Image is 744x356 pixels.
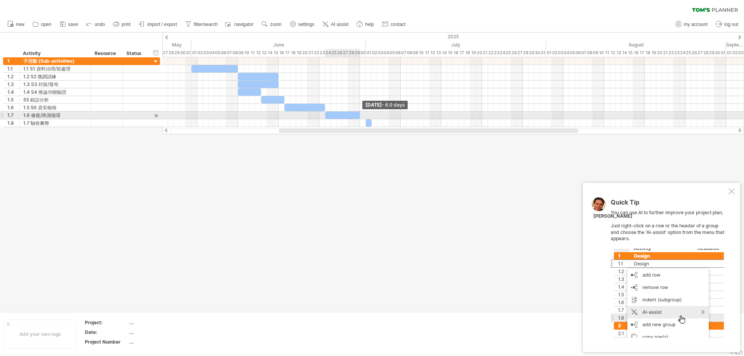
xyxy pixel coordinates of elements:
span: undo [95,22,105,27]
div: Status [126,50,143,57]
div: Activity [23,50,86,57]
div: Saturday, 23 August 2025 [674,49,680,57]
div: Thursday, 29 May 2025 [174,49,180,57]
div: Wednesday, 3 September 2025 [738,49,744,57]
div: Saturday, 5 July 2025 [389,49,395,57]
div: Resource [95,50,118,57]
div: 1.5 S6 資安檢核 [23,104,87,111]
span: navigator [234,22,253,27]
div: Sunday, 8 June 2025 [232,49,238,57]
div: Tuesday, 15 July 2025 [447,49,453,57]
div: Sunday, 15 June 2025 [273,49,279,57]
div: Monday, 18 August 2025 [645,49,651,57]
div: Wednesday, 27 August 2025 [697,49,703,57]
span: print [122,22,131,27]
div: 1.2 S2 微調訓練 [23,73,87,80]
div: Thursday, 5 June 2025 [215,49,220,57]
a: contact [380,19,408,29]
div: Thursday, 19 June 2025 [296,49,302,57]
div: Thursday, 12 June 2025 [255,49,261,57]
span: contact [391,22,406,27]
div: Tuesday, 22 July 2025 [488,49,494,57]
a: new [5,19,27,29]
div: 1.4 S4 推論功能驗證 [23,88,87,96]
div: Sunday, 31 August 2025 [720,49,726,57]
div: Tuesday, 26 August 2025 [691,49,697,57]
div: Saturday, 7 June 2025 [226,49,232,57]
a: open [31,19,54,29]
div: Saturday, 19 July 2025 [470,49,476,57]
div: Monday, 1 September 2025 [726,49,732,57]
div: Friday, 6 June 2025 [220,49,226,57]
div: Saturday, 30 August 2025 [715,49,720,57]
span: zoom [270,22,281,27]
div: Tuesday, 12 August 2025 [610,49,616,57]
div: S5 錯誤分析 [23,96,87,103]
div: Thursday, 17 July 2025 [459,49,465,57]
div: Thursday, 14 August 2025 [622,49,627,57]
div: Sunday, 17 August 2025 [639,49,645,57]
div: 1.1 S1 資料治理/前處理 [23,65,87,72]
a: help [355,19,376,29]
div: Thursday, 3 July 2025 [377,49,383,57]
div: 1.6 修復/再測循環 [23,112,87,119]
span: open [41,22,52,27]
div: Quick Tip [611,199,727,210]
div: [DATE] [362,101,408,109]
div: Friday, 20 June 2025 [302,49,308,57]
div: Sunday, 27 July 2025 [517,49,523,57]
div: Friday, 27 June 2025 [343,49,348,57]
a: import / export [137,19,179,29]
div: Saturday, 9 August 2025 [592,49,598,57]
div: Friday, 1 August 2025 [546,49,552,57]
div: Thursday, 10 July 2025 [418,49,424,57]
div: Friday, 29 August 2025 [709,49,715,57]
div: Project: [85,319,127,326]
span: settings [298,22,314,27]
div: .... [129,339,194,345]
div: Monday, 25 August 2025 [685,49,691,57]
div: June 2025 [191,41,366,49]
div: Tuesday, 29 July 2025 [529,49,534,57]
div: Wednesday, 9 July 2025 [412,49,418,57]
div: Tuesday, 19 August 2025 [651,49,656,57]
span: my account [684,22,708,27]
div: Wednesday, 20 August 2025 [656,49,662,57]
div: Monday, 11 August 2025 [604,49,610,57]
div: Saturday, 26 July 2025 [511,49,517,57]
div: Monday, 14 July 2025 [441,49,447,57]
div: scroll to activity [152,112,160,120]
span: help [365,22,374,27]
div: Monday, 23 June 2025 [319,49,325,57]
div: Tuesday, 8 July 2025 [406,49,412,57]
div: Friday, 15 August 2025 [627,49,633,57]
div: Friday, 4 July 2025 [383,49,389,57]
a: save [58,19,80,29]
div: Monday, 28 July 2025 [523,49,529,57]
div: Sunday, 13 July 2025 [436,49,441,57]
div: 1.6 [7,104,19,111]
div: Friday, 22 August 2025 [668,49,674,57]
div: 1.7 驗收彙整 [23,119,87,127]
div: Monday, 9 June 2025 [238,49,244,57]
div: Friday, 30 May 2025 [180,49,186,57]
a: print [111,19,133,29]
div: Wednesday, 4 June 2025 [209,49,215,57]
div: Thursday, 24 July 2025 [499,49,505,57]
div: Tuesday, 2 September 2025 [732,49,738,57]
div: Sunday, 29 June 2025 [354,49,360,57]
a: navigator [224,19,256,29]
div: 1.4 [7,88,19,96]
div: Monday, 7 July 2025 [401,49,406,57]
div: Sunday, 24 August 2025 [680,49,685,57]
span: - 6.0 days [382,102,405,108]
div: Saturday, 16 August 2025 [633,49,639,57]
div: .... [129,329,194,335]
div: You can use AI to further improve your project plan. Just right-click on a row or the header of a... [611,199,727,338]
span: save [68,22,78,27]
div: Wednesday, 11 June 2025 [250,49,255,57]
div: 1.5 [7,96,19,103]
div: Thursday, 31 July 2025 [540,49,546,57]
div: Wednesday, 2 July 2025 [372,49,377,57]
div: Tuesday, 10 June 2025 [244,49,250,57]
